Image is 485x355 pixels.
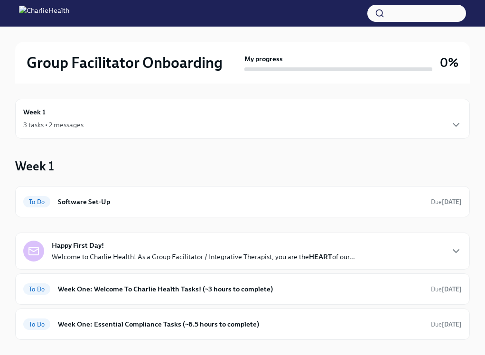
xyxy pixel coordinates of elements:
h6: Week 1 [23,107,46,117]
span: Due [431,321,462,328]
strong: [DATE] [442,198,462,206]
span: Due [431,286,462,293]
span: September 22nd, 2025 10:00 [431,320,462,329]
strong: My progress [244,54,283,64]
h3: 0% [440,54,458,71]
h6: Week One: Essential Compliance Tasks (~6.5 hours to complete) [58,319,423,329]
span: To Do [23,198,50,206]
strong: HEART [309,252,332,261]
a: To DoWeek One: Essential Compliance Tasks (~6.5 hours to complete)Due[DATE] [23,317,462,332]
h6: Software Set-Up [58,196,423,207]
h6: Week One: Welcome To Charlie Health Tasks! (~3 hours to complete) [58,284,423,294]
span: Due [431,198,462,206]
p: Welcome to Charlie Health! As a Group Facilitator / Integrative Therapist, you are the of our... [52,252,355,262]
strong: [DATE] [442,286,462,293]
strong: [DATE] [442,321,462,328]
h2: Group Facilitator Onboarding [27,53,223,72]
span: To Do [23,321,50,328]
h3: Week 1 [15,158,54,175]
img: CharlieHealth [19,6,69,21]
a: To DoSoftware Set-UpDue[DATE] [23,194,462,209]
span: To Do [23,286,50,293]
strong: Happy First Day! [52,241,104,250]
span: September 22nd, 2025 10:00 [431,285,462,294]
span: September 16th, 2025 10:00 [431,197,462,206]
a: To DoWeek One: Welcome To Charlie Health Tasks! (~3 hours to complete)Due[DATE] [23,281,462,297]
div: 3 tasks • 2 messages [23,120,84,130]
